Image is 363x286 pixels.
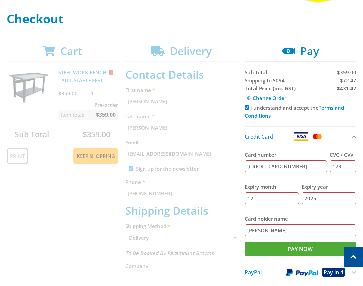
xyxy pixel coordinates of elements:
[245,104,344,119] label: I understand and accept the
[253,95,286,101] span: Change Order
[245,69,267,76] span: Sub Total
[245,242,356,256] input: Pay Now
[245,92,289,104] a: Change Order
[245,269,262,276] span: PayPal
[245,105,249,110] input: Please accept the terms and conditions.
[245,151,327,159] label: Card number
[245,85,296,92] strong: Total Price (inc. GST)
[245,133,273,140] span: Credit Card
[245,183,299,191] label: Expiry month
[337,69,356,76] span: $359.00
[245,262,356,282] button: PayPal Pay in 4
[245,215,356,223] label: Card holder name
[300,44,319,58] span: Pay
[337,85,356,92] strong: $431.47
[7,12,356,26] h1: Checkout
[245,126,356,146] button: Credit Card
[302,183,356,191] label: Expiry year
[324,269,343,276] span: Pay in 4
[330,151,356,159] label: CVC / CVV
[245,192,299,204] input: MM
[294,132,308,141] img: Visa
[311,132,323,141] img: Mastercard
[340,77,356,84] span: $72.47
[245,77,285,84] span: Shipping to 5094
[286,268,318,277] img: PayPal
[302,192,356,204] input: YY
